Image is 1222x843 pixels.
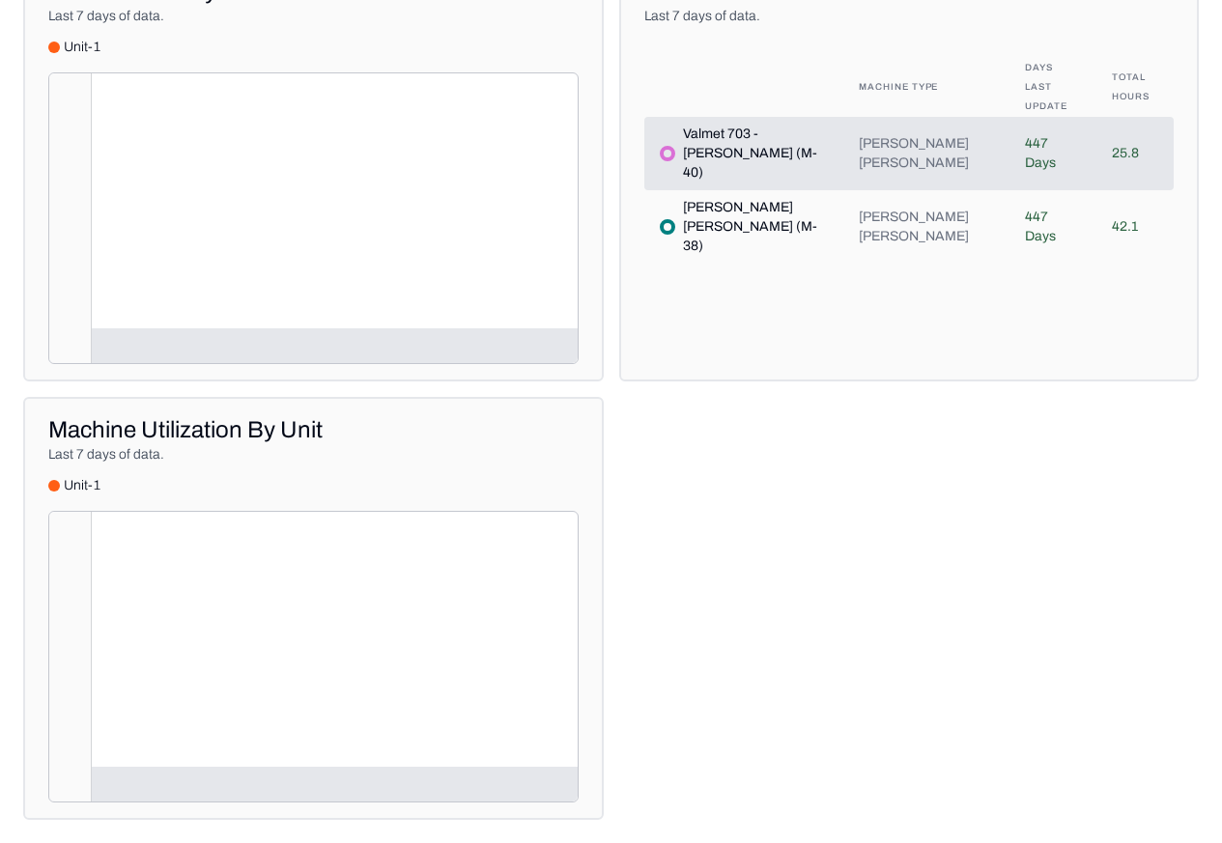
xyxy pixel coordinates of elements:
[660,125,828,183] div: Valmet 703 - [PERSON_NAME] (M-40)
[660,198,828,256] div: [PERSON_NAME] [PERSON_NAME] (M-38)
[48,445,579,464] p: Last 7 days of data.
[64,38,100,57] span: unit-1
[1009,117,1096,190] td: 447 Days
[1096,117,1174,190] td: 25.8
[1096,190,1174,264] td: 42.1
[843,117,1009,190] td: [PERSON_NAME] [PERSON_NAME]
[1009,190,1096,264] td: 447 Days
[48,414,579,445] div: Machine Utilization By Unit
[843,57,1009,117] th: Machine Type
[644,7,1175,26] p: Last 7 days of data.
[48,7,579,26] p: Last 7 days of data.
[843,190,1009,264] td: [PERSON_NAME] [PERSON_NAME]
[1096,57,1174,117] th: Total Hours
[64,476,100,495] span: unit-1
[1009,57,1096,117] th: Days Last Update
